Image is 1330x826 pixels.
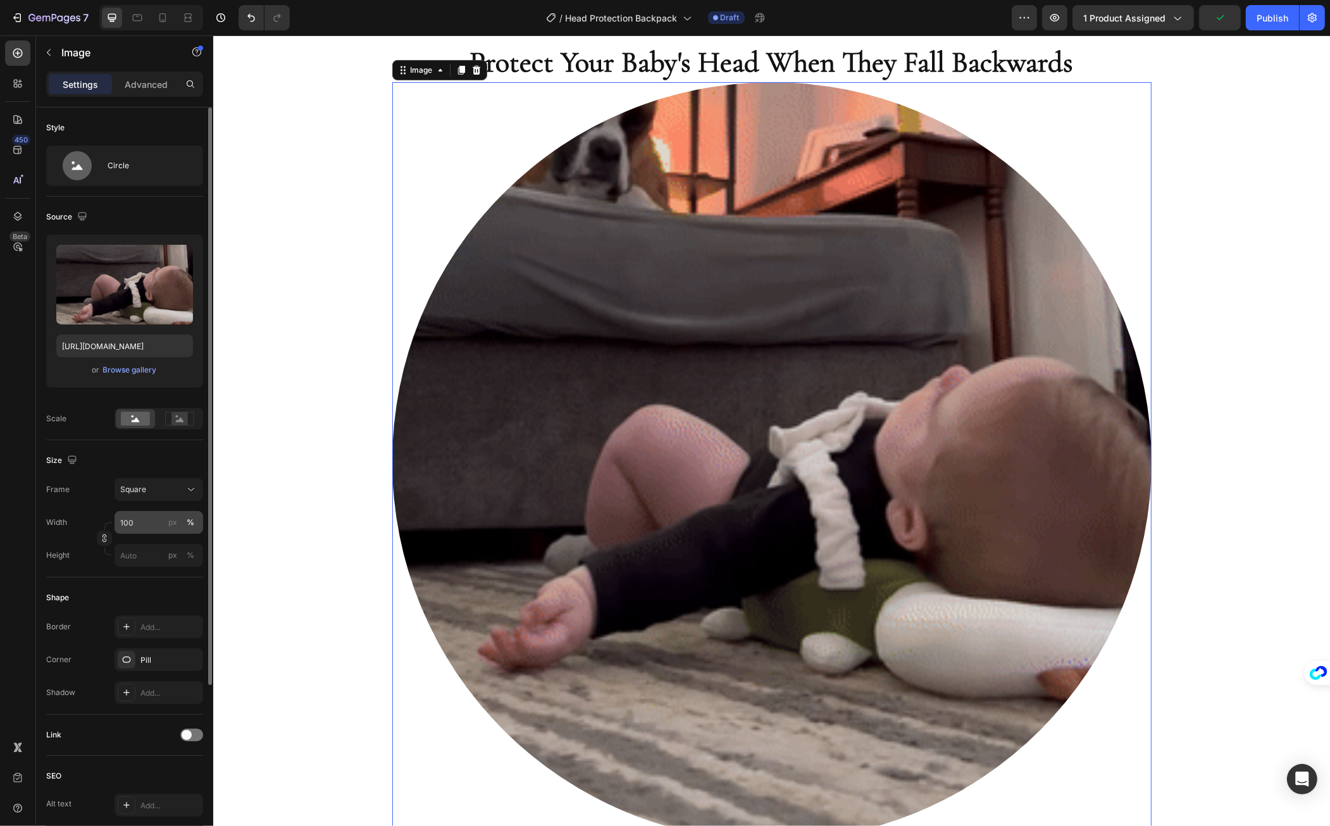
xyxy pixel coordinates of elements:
div: Add... [140,687,200,699]
div: % [187,517,194,528]
div: Undo/Redo [239,5,290,30]
div: Browse gallery [103,364,157,376]
button: Publish [1246,5,1299,30]
button: % [165,515,180,530]
span: 1 product assigned [1083,11,1165,25]
div: Source [46,209,90,226]
div: Circle [108,151,185,180]
div: Link [46,729,61,741]
div: % [187,550,194,561]
div: Corner [46,654,71,665]
label: Width [46,517,67,528]
button: Browse gallery [103,364,158,376]
div: Scale [46,413,66,424]
button: % [165,548,180,563]
div: Pill [140,655,200,666]
div: px [168,550,177,561]
p: 7 [83,10,89,25]
button: 7 [5,5,94,30]
img: head_protection.gif [179,47,938,806]
div: Add... [140,622,200,633]
input: px% [115,544,203,567]
div: Style [46,122,65,133]
div: px [168,517,177,528]
div: Size [46,452,80,469]
div: Alt text [46,798,71,810]
input: https://example.com/image.jpg [56,335,193,357]
label: Frame [46,484,70,495]
p: Advanced [125,78,168,91]
input: px% [115,511,203,534]
iframe: To enrich screen reader interactions, please activate Accessibility in Grammarly extension settings [213,35,1330,826]
button: px [183,515,198,530]
p: Settings [63,78,98,91]
button: px [183,548,198,563]
div: Shape [46,592,69,603]
div: Image [195,29,222,40]
img: preview-image [56,245,193,324]
span: / [560,11,563,25]
span: Head Protection Backpack [566,11,678,25]
div: Beta [9,231,30,242]
button: Square [115,478,203,501]
div: Publish [1257,11,1288,25]
div: Open Intercom Messenger [1287,764,1317,794]
div: SEO [46,770,61,782]
div: Add... [140,800,200,811]
span: Draft [721,12,740,23]
span: or [92,362,100,378]
div: Border [46,621,71,632]
p: Image [61,45,169,60]
button: 1 product assigned [1072,5,1194,30]
div: 450 [12,135,30,145]
div: Shadow [46,687,75,698]
label: Height [46,550,70,561]
span: Square [120,484,146,495]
